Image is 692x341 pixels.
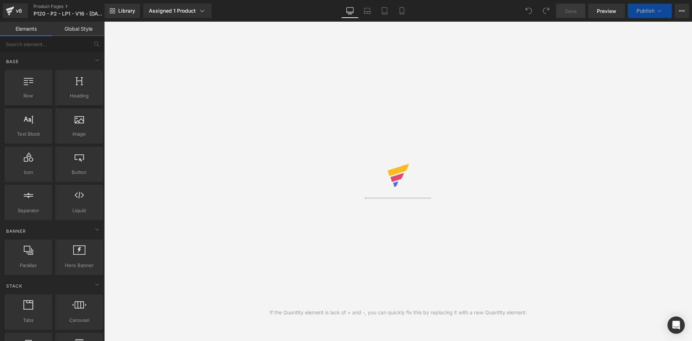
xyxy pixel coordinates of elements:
button: Publish [628,4,672,18]
div: If the Quantity element is lack of + and -, you can quickly fix this by replacing it with a new Q... [270,309,527,316]
a: Tablet [376,4,393,18]
span: Library [118,8,135,14]
a: Global Style [52,22,105,36]
span: Tabs [6,316,50,324]
span: P120 - P2 - LP1 - V16 - [DATE] [34,11,103,17]
span: Base [5,58,19,65]
a: Desktop [341,4,359,18]
span: Separator [6,207,50,214]
div: Open Intercom Messenger [667,316,685,334]
span: Button [57,169,101,176]
span: Parallax [6,262,50,269]
a: Laptop [359,4,376,18]
button: More [675,4,689,18]
a: v6 [3,4,28,18]
a: Product Pages [34,4,116,9]
span: Preview [597,7,616,15]
span: Hero Banner [57,262,101,269]
button: Redo [539,4,553,18]
span: Carousel [57,316,101,324]
button: Undo [522,4,536,18]
div: Assigned 1 Product [149,7,206,14]
span: Image [57,130,101,138]
span: Text Block [6,130,50,138]
div: v6 [14,6,23,16]
a: Preview [588,4,625,18]
span: Liquid [57,207,101,214]
a: Mobile [393,4,411,18]
span: Publish [636,8,655,14]
span: Stack [5,283,23,289]
span: Icon [6,169,50,176]
span: Save [565,7,577,15]
span: Banner [5,228,27,235]
span: Heading [57,92,101,100]
a: New Library [105,4,140,18]
span: Row [6,92,50,100]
